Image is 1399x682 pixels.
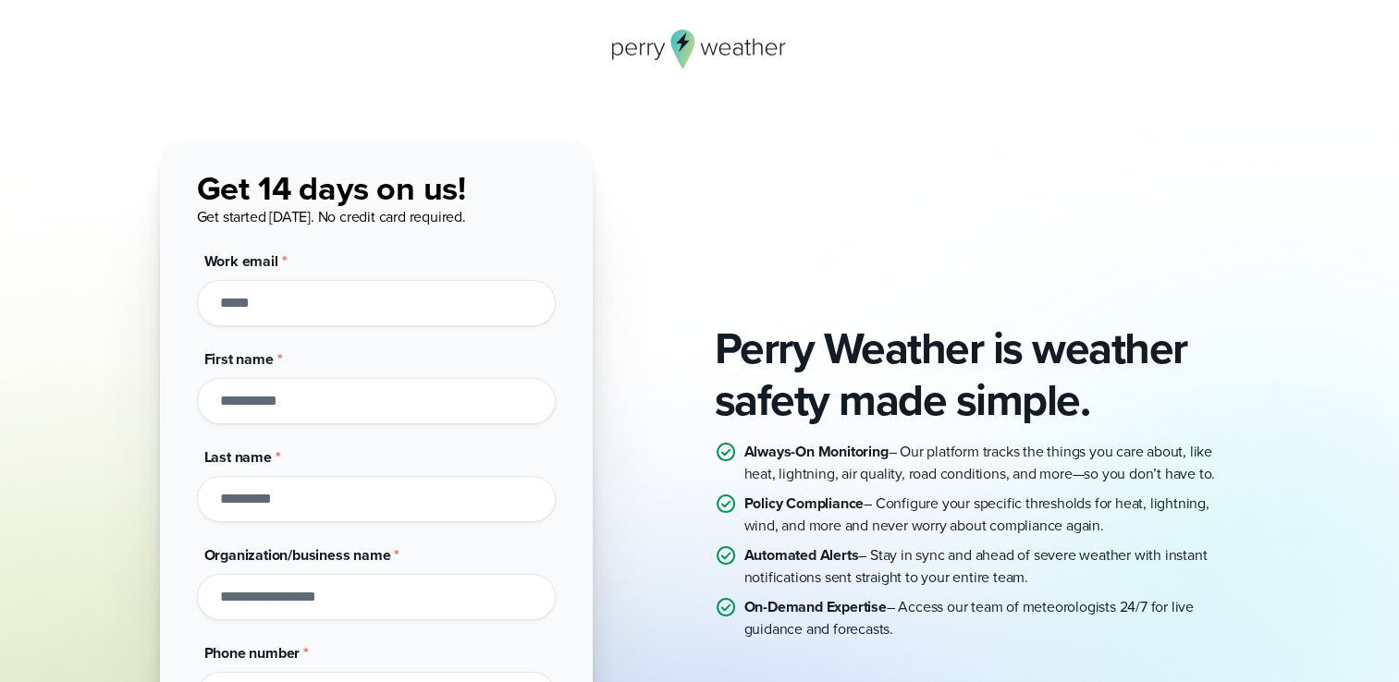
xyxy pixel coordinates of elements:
strong: On-Demand Expertise [744,596,887,617]
span: Organization/business name [204,544,391,566]
span: Phone number [204,642,301,664]
span: First name [204,348,274,370]
strong: Automated Alerts [744,544,859,566]
span: Get 14 days on us! [197,164,466,213]
p: – Access our team of meteorologists 24/7 for live guidance and forecasts. [744,596,1240,640]
p: – Stay in sync and ahead of severe weather with instant notifications sent straight to your entir... [744,544,1240,589]
span: Last name [204,446,272,468]
p: – Configure your specific thresholds for heat, lightning, wind, and more and never worry about co... [744,493,1240,537]
span: Work email [204,250,278,272]
strong: Policy Compliance [744,493,865,514]
p: – Our platform tracks the things you care about, like heat, lightning, air quality, road conditio... [744,441,1240,485]
strong: Always-On Monitoring [744,441,889,462]
h2: Perry Weather is weather safety made simple. [715,323,1240,426]
span: Get started [DATE]. No credit card required. [197,206,466,227]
